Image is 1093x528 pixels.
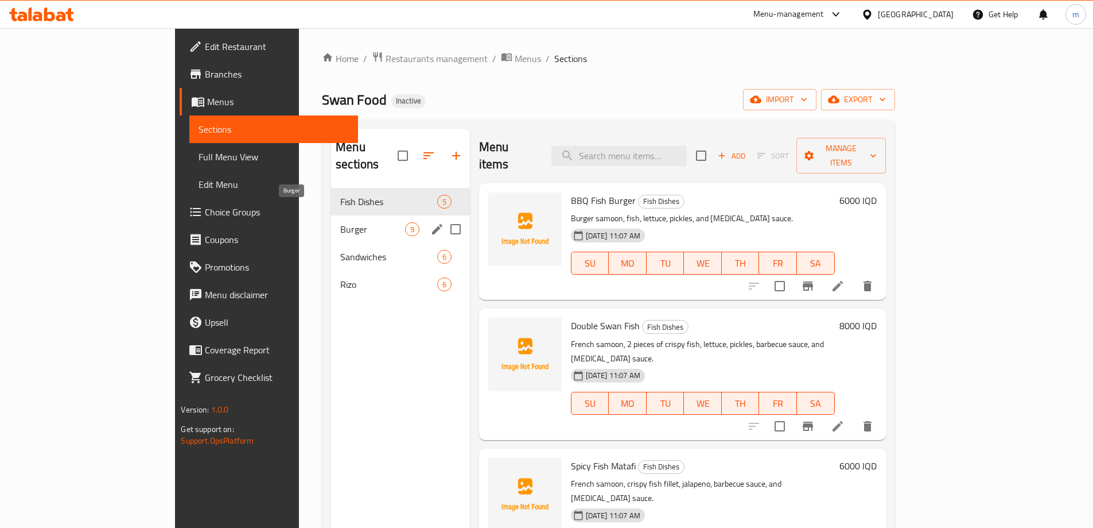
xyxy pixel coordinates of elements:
div: Burger9edit [331,215,470,243]
li: / [546,52,550,65]
button: FR [759,252,797,275]
span: 5 [438,196,451,207]
span: 1.0.0 [211,402,229,417]
a: Choice Groups [180,198,357,226]
button: export [821,89,895,110]
nav: Menu sections [331,183,470,303]
span: Select all sections [391,144,415,168]
span: MO [613,395,642,412]
span: BBQ Fish Burger [571,192,636,209]
button: TH [722,252,760,275]
button: Manage items [796,138,885,174]
span: Choice Groups [205,205,348,219]
span: Sort sections [415,142,442,169]
button: TU [647,252,684,275]
button: FR [759,392,797,415]
button: SU [571,252,609,275]
h6: 6000 IQD [839,192,877,209]
div: items [405,222,419,236]
span: FR [764,395,792,412]
span: 6 [438,252,451,263]
span: Full Menu View [199,150,348,164]
div: Rizo [340,278,437,291]
button: delete [854,413,881,440]
p: Burger samoon, fish, lettuce, pickles, and [MEDICAL_DATA] sauce. [571,211,835,226]
div: Fish Dishes5 [331,188,470,215]
div: items [437,250,452,264]
div: Sandwiches [340,250,437,264]
div: Sandwiches6 [331,243,470,271]
span: [DATE] 11:07 AM [581,370,645,381]
button: delete [854,272,881,300]
span: Edit Restaurant [205,40,348,53]
input: search [551,146,687,166]
span: [DATE] 11:07 AM [581,230,645,241]
span: Fish Dishes [639,195,684,208]
div: Fish Dishes [638,460,684,474]
span: SU [576,395,604,412]
button: SU [571,392,609,415]
span: 6 [438,279,451,290]
img: Double Swan Fish [488,318,562,391]
span: TH [726,395,755,412]
h6: 8000 IQD [839,318,877,334]
button: MO [609,392,647,415]
button: MO [609,252,647,275]
span: Menus [207,95,348,109]
h6: 6000 IQD [839,458,877,474]
span: Select to update [768,274,792,298]
span: Inactive [391,96,426,106]
span: Spicy Fish Matafi [571,457,636,475]
span: import [752,93,807,107]
span: Select section first [750,147,796,165]
span: Upsell [205,315,348,329]
span: Menus [515,52,541,65]
h2: Menu sections [336,138,398,173]
span: TU [651,255,680,272]
button: TH [722,392,760,415]
span: Add [716,149,747,163]
span: SA [802,255,830,272]
div: Rizo6 [331,271,470,298]
a: Promotions [180,253,357,281]
button: Add [713,147,750,165]
span: SU [576,255,604,272]
button: import [743,89,816,110]
span: MO [613,255,642,272]
span: FR [764,255,792,272]
span: Add item [713,147,750,165]
span: Fish Dishes [639,460,684,473]
span: WE [689,255,717,272]
button: SA [797,252,835,275]
a: Menus [501,51,541,66]
a: Edit menu item [831,279,845,293]
div: Fish Dishes [642,320,689,334]
a: Coupons [180,226,357,253]
li: / [363,52,367,65]
span: WE [689,395,717,412]
a: Upsell [180,309,357,336]
span: Burger [340,222,404,236]
span: Menu disclaimer [205,288,348,302]
p: French samoon, 2 pieces of crispy fish, lettuce, pickles, barbecue sauce, and [MEDICAL_DATA] sauce. [571,337,835,366]
img: BBQ Fish Burger [488,192,562,266]
button: Add section [442,142,470,169]
span: Branches [205,67,348,81]
span: Get support on: [181,422,234,437]
span: Fish Dishes [643,321,688,334]
span: TU [651,395,680,412]
div: Fish Dishes [638,195,684,209]
span: Fish Dishes [340,195,437,209]
a: Restaurants management [372,51,488,66]
a: Support.OpsPlatform [181,433,254,448]
span: m [1072,8,1079,21]
a: Edit Menu [189,171,357,198]
span: Sections [199,122,348,136]
span: Grocery Checklist [205,371,348,384]
span: [DATE] 11:07 AM [581,510,645,521]
span: Select section [689,144,713,168]
span: Restaurants management [386,52,488,65]
span: Coupons [205,233,348,246]
div: items [437,278,452,291]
